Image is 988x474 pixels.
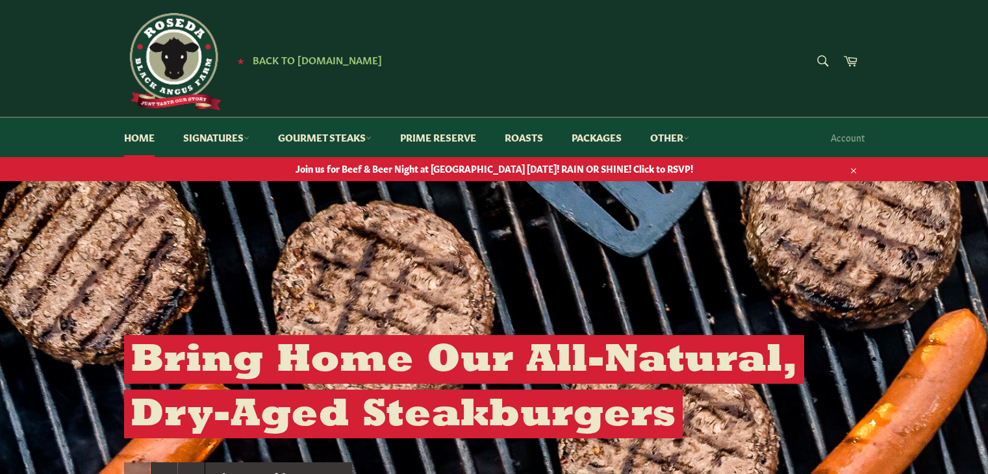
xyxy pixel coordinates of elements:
[265,118,385,157] a: Gourmet Steaks
[124,13,222,110] img: Roseda Beef
[237,55,244,66] span: ★
[111,156,878,181] a: Join us for Beef & Beer Night at [GEOGRAPHIC_DATA] [DATE]! RAIN OR SHINE! Click to RSVP!
[111,118,168,157] a: Home
[111,162,878,175] span: Join us for Beef & Beer Night at [GEOGRAPHIC_DATA] [DATE]! RAIN OR SHINE! Click to RSVP!
[231,55,382,66] a: ★ Back to [DOMAIN_NAME]
[824,118,871,156] a: Account
[492,118,556,157] a: Roasts
[124,335,804,438] h2: Bring Home Our All-Natural, Dry-Aged Steakburgers
[387,118,489,157] a: Prime Reserve
[637,118,702,157] a: Other
[559,118,635,157] a: Packages
[170,118,262,157] a: Signatures
[253,53,382,66] span: Back to [DOMAIN_NAME]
